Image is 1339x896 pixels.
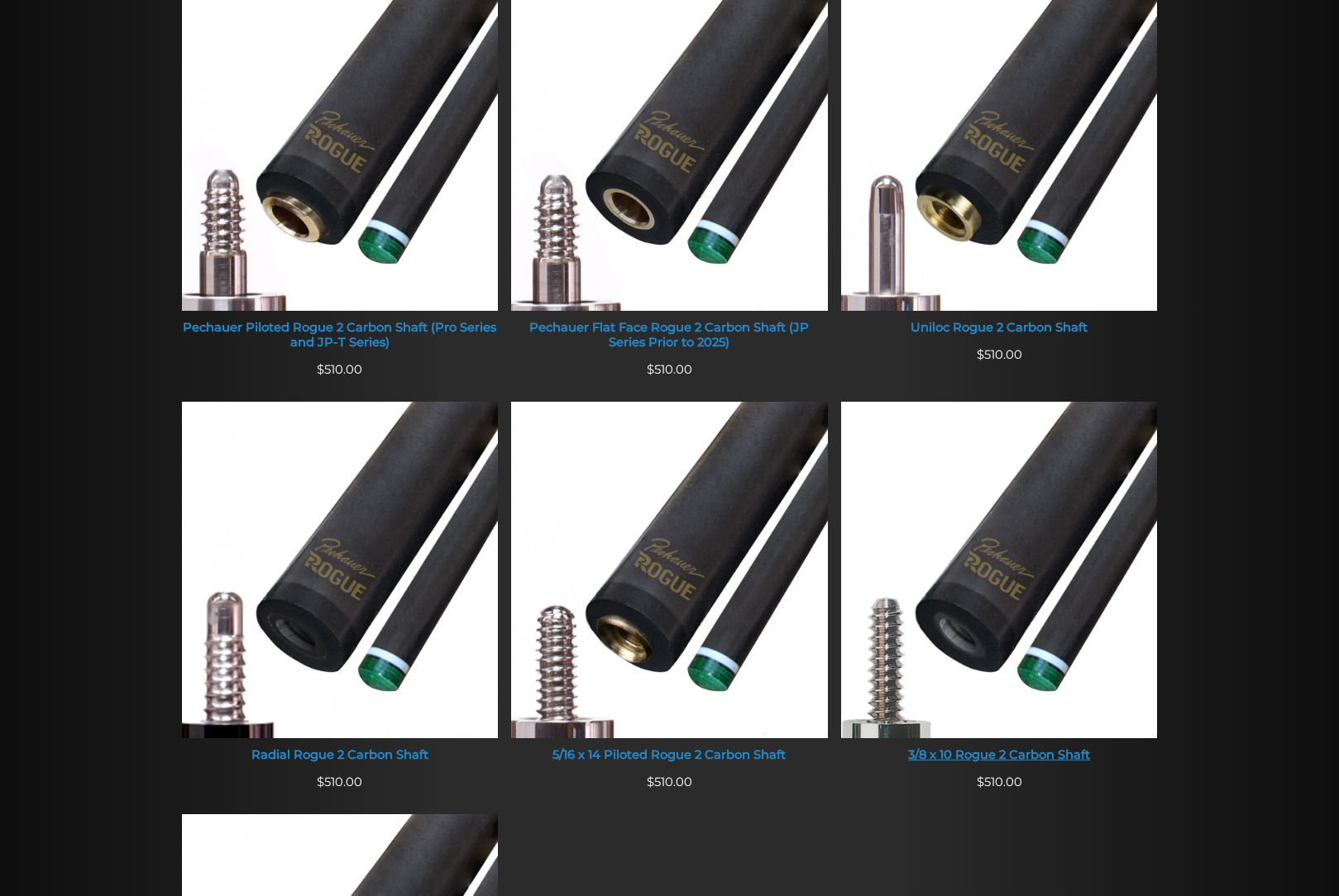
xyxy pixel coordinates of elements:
[511,402,828,738] img: 5/16 x 14 Piloted Rogue 2 Carbon Shaft
[977,347,1022,362] span: 510.00
[977,347,984,362] span: $
[511,321,828,350] div: Pechauer Flat Face Rogue 2 Carbon Shaft (JP Series Prior to 2025)
[647,362,654,377] span: $
[182,748,499,763] div: Radial Rogue 2 Carbon Shaft
[977,774,1022,789] span: 510.00
[647,774,692,789] span: 510.00
[841,321,1158,336] div: Uniloc Rogue 2 Carbon Shaft
[841,402,1158,773] a: 3/8 x 10 Rogue 2 Carbon Shaft 3/8 x 10 Rogue 2 Carbon Shaft
[977,774,984,789] span: $
[182,402,499,773] a: Radial Rogue 2 Carbon Shaft Radial Rogue 2 Carbon Shaft
[317,774,324,789] span: $
[317,362,324,377] span: $
[511,748,828,763] div: 5/16 x 14 Piloted Rogue 2 Carbon Shaft
[841,402,1158,738] img: 3/8 x 10 Rogue 2 Carbon Shaft
[182,402,499,738] img: Radial Rogue 2 Carbon Shaft
[647,362,692,377] span: 510.00
[317,362,362,377] span: 510.00
[647,774,654,789] span: $
[317,774,362,789] span: 510.00
[841,748,1158,763] div: 3/8 x 10 Rogue 2 Carbon Shaft
[511,402,828,773] a: 5/16 x 14 Piloted Rogue 2 Carbon Shaft 5/16 x 14 Piloted Rogue 2 Carbon Shaft
[182,321,499,350] div: Pechauer Piloted Rogue 2 Carbon Shaft (Pro Series and JP-T Series)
